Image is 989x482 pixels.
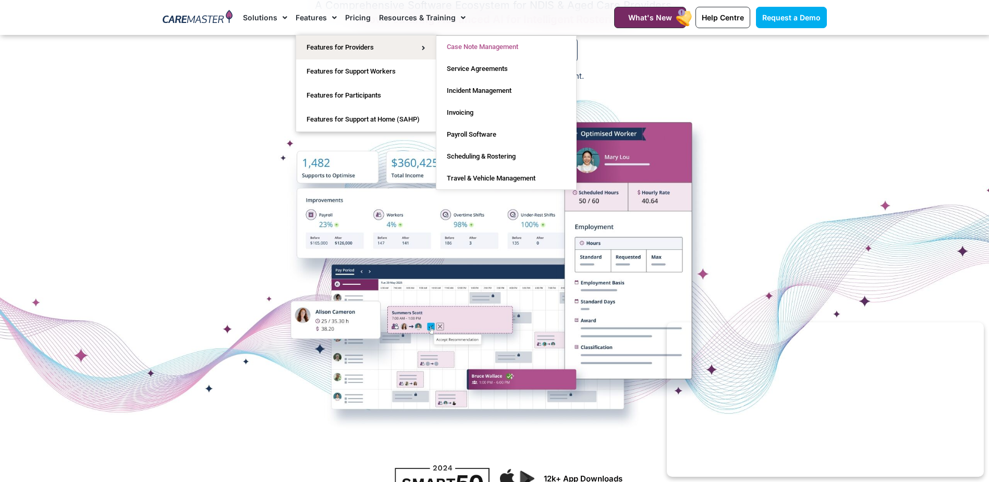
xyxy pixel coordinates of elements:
[436,124,576,146] a: Payroll Software
[436,58,576,80] a: Service Agreements
[756,7,827,28] a: Request a Demo
[436,35,577,190] ul: Features for Providers
[6,70,983,82] p: Reduce Costs. Boost Efficiency. Stay Compliant.
[296,59,436,83] a: Features for Support Workers
[296,83,436,107] a: Features for Participants
[695,7,750,28] a: Help Centre
[296,35,436,59] a: Features for Providers
[628,13,672,22] span: What's New
[436,102,576,124] a: Invoicing
[436,80,576,102] a: Incident Management
[436,146,576,167] a: Scheduling & Rostering
[667,322,984,477] iframe: Popup CTA
[762,13,821,22] span: Request a Demo
[614,7,686,28] a: What's New
[296,35,436,132] ul: Features
[296,107,436,131] a: Features for Support at Home (SAHP)
[163,10,233,26] img: CareMaster Logo
[702,13,744,22] span: Help Centre
[436,167,576,189] a: Travel & Vehicle Management
[436,36,576,58] a: Case Note Management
